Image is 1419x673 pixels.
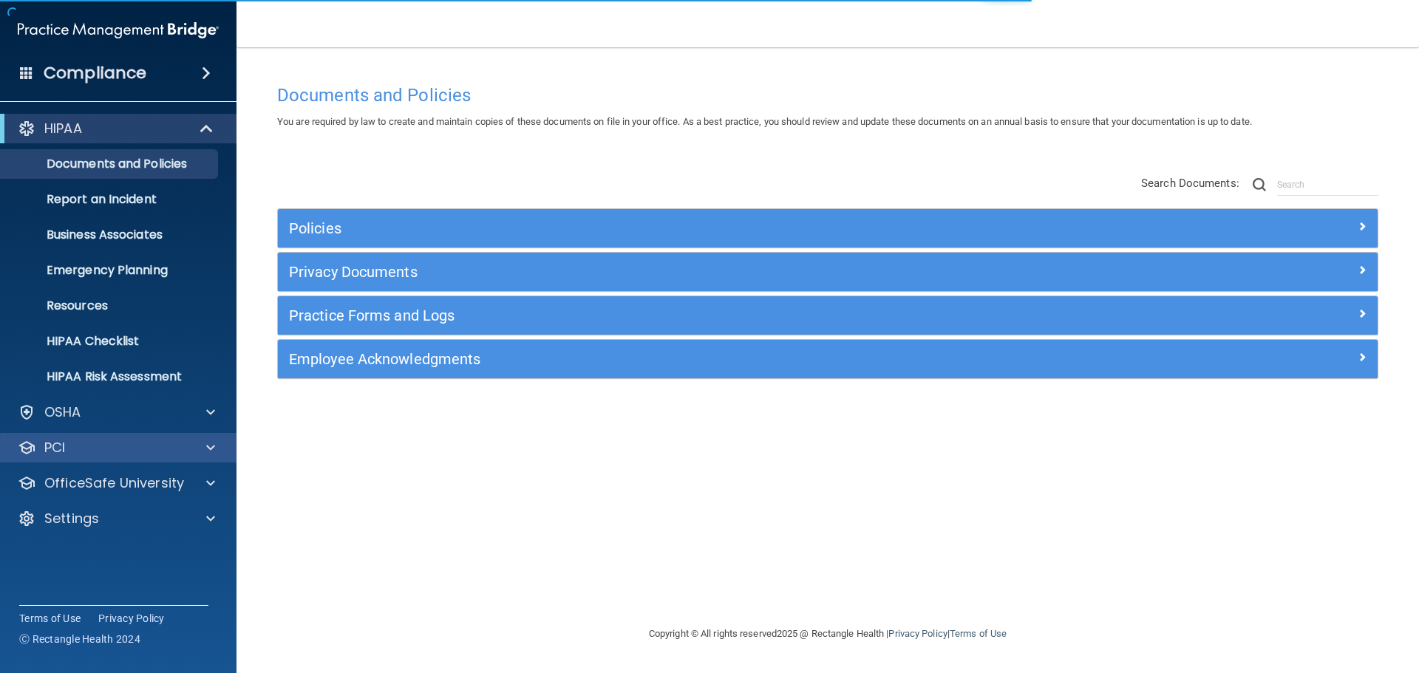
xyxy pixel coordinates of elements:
p: HIPAA Risk Assessment [10,369,211,384]
a: Privacy Policy [98,611,165,626]
h5: Employee Acknowledgments [289,351,1092,367]
a: PCI [18,439,215,457]
span: Search Documents: [1141,177,1239,190]
p: HIPAA [44,120,82,137]
span: Ⓒ Rectangle Health 2024 [19,632,140,646]
div: Copyright © All rights reserved 2025 @ Rectangle Health | | [558,610,1098,657]
span: You are required by law to create and maintain copies of these documents on file in your office. ... [277,116,1252,127]
img: PMB logo [18,16,219,45]
iframe: Drift Widget Chat Controller [1163,568,1401,627]
p: OSHA [44,403,81,421]
a: Privacy Policy [888,628,947,639]
p: Documents and Policies [10,157,211,171]
input: Search [1277,174,1378,196]
p: Business Associates [10,228,211,242]
a: HIPAA [18,120,214,137]
h5: Practice Forms and Logs [289,307,1092,324]
a: Employee Acknowledgments [289,347,1367,371]
h5: Policies [289,220,1092,236]
p: PCI [44,439,65,457]
a: OfficeSafe University [18,474,215,492]
p: Emergency Planning [10,263,211,278]
p: Settings [44,510,99,527]
h4: Documents and Policies [277,86,1378,105]
a: Practice Forms and Logs [289,304,1367,327]
p: OfficeSafe University [44,474,184,492]
p: Resources [10,298,211,313]
a: Policies [289,216,1367,240]
a: OSHA [18,403,215,421]
h4: Compliance [44,63,146,83]
a: Settings [18,510,215,527]
a: Privacy Documents [289,260,1367,284]
img: ic-search.3b580494.png [1253,178,1266,191]
a: Terms of Use [950,628,1007,639]
p: Report an Incident [10,192,211,207]
p: HIPAA Checklist [10,334,211,349]
a: Terms of Use [19,611,81,626]
h5: Privacy Documents [289,264,1092,280]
